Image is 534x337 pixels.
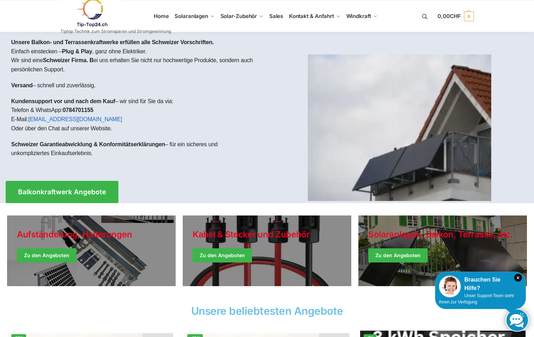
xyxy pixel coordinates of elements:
span: Solar-Zubehör [221,13,257,19]
a: Sales [266,0,286,32]
span: 0,00 [438,13,460,19]
a: Solaranlagen [172,0,217,32]
a: [EMAIL_ADDRESS][DOMAIN_NAME] [28,116,122,122]
span: CHF [450,13,461,19]
span: Windkraft [346,13,371,19]
strong: Kundensupport vor und nach dem Kauf [11,98,115,104]
p: – wir sind für Sie da via: Telefon & WhatsApp: E-Mail: Oder über den Chat auf unserer Website. [11,97,262,133]
img: Home 1 [308,54,491,201]
span: Unser Support-Team steht Ihnen zur Verfügung [439,293,514,305]
div: Einfach einstecken – , ganz ohne Elektriker. [6,32,267,170]
strong: 0784701155 [63,107,93,113]
span: Kontakt & Anfahrt [289,13,334,19]
p: – für ein sicheres und unkompliziertes Einkaufserlebnis. [11,140,262,158]
a: Holiday Style [183,215,351,286]
strong: Unsere Balkon- und Terrassenkraftwerke erfüllen alle Schweizer Vorschriften. [11,39,214,45]
span: Balkonkraftwerk Angebote [18,189,106,195]
p: Wir sind eine ei uns erhalten Sie nicht nur hochwertige Produkte, sondern auch persönlichen Support. [11,56,262,74]
i: Schließen [514,274,522,282]
a: Windkraft [343,0,380,32]
a: Balkonkraftwerk Angebote [6,181,118,203]
strong: Schweizer Firma. B [43,57,93,63]
strong: Plug & Play [62,48,92,54]
strong: Versand [11,82,33,88]
img: Customer service [439,276,461,297]
a: Kontakt & Anfahrt [286,0,343,32]
span: Solaranlagen [175,13,208,19]
strong: Schweizer Garantieabwicklung & Konformitätserklärungen [11,141,165,147]
p: – schnell und zuverlässig. [11,81,262,90]
p: Tiptop Technik zum Stromsparen und Stromgewinnung [60,29,171,34]
a: Holiday Style [7,215,176,286]
span: Sales [269,13,283,19]
a: Winter Jackets [358,215,527,286]
a: Solar-Zubehör [217,0,266,32]
span: 0 [464,11,474,21]
a: 0,00CHF 0 [438,6,474,27]
h2: Unsere beliebtesten Angebote [6,306,529,316]
div: Brauchen Sie Hilfe? [439,276,522,292]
